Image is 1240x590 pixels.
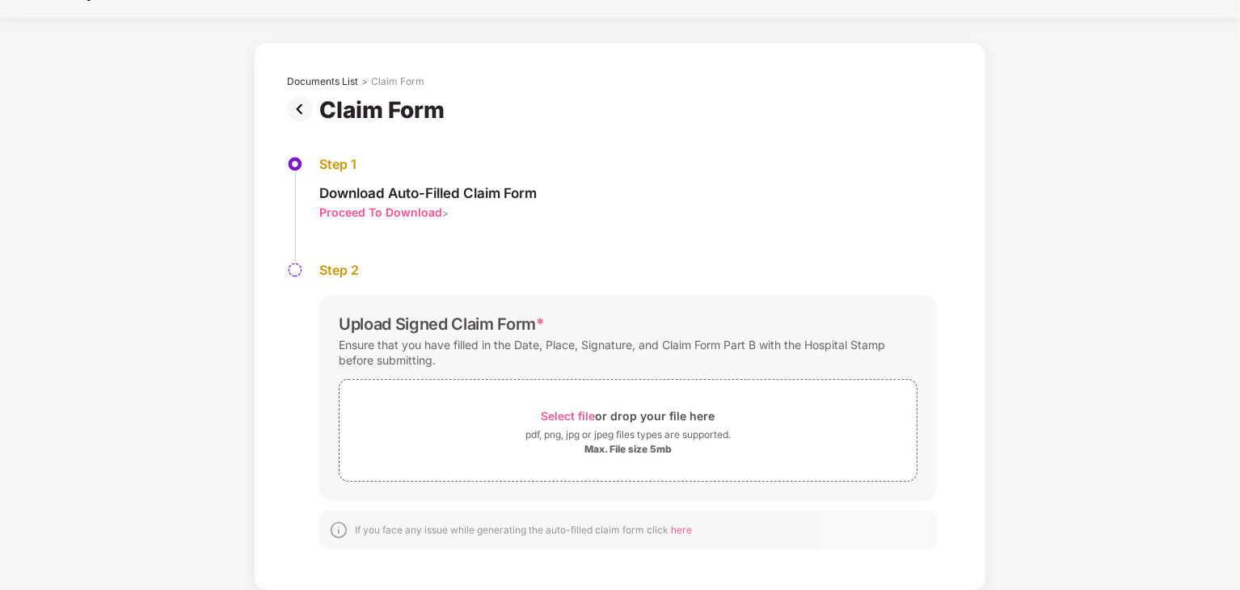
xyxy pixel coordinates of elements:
div: Max. File size 5mb [584,443,672,456]
div: Claim Form [371,75,424,88]
img: svg+xml;base64,PHN2ZyBpZD0iU3RlcC1BY3RpdmUtMzJ4MzIiIHhtbG5zPSJodHRwOi8vd3d3LnczLm9yZy8yMDAwL3N2Zy... [287,156,303,172]
span: > [442,207,449,219]
div: Upload Signed Claim Form [339,314,545,334]
span: Select file [542,409,596,423]
div: Documents List [287,75,358,88]
span: here [671,524,692,536]
div: Proceed To Download [319,204,442,220]
img: svg+xml;base64,PHN2ZyBpZD0iSW5mb18tXzMyeDMyIiBkYXRhLW5hbWU9IkluZm8gLSAzMngzMiIgeG1sbnM9Imh0dHA6Ly... [329,520,348,540]
span: Select fileor drop your file herepdf, png, jpg or jpeg files types are supported.Max. File size 5mb [340,392,917,469]
div: > [361,75,368,88]
img: svg+xml;base64,PHN2ZyBpZD0iUHJldi0zMngzMiIgeG1sbnM9Imh0dHA6Ly93d3cudzMub3JnLzIwMDAvc3ZnIiB3aWR0aD... [287,96,319,122]
div: Step 2 [319,262,937,279]
div: If you face any issue while generating the auto-filled claim form click [355,524,692,537]
div: or drop your file here [542,405,715,427]
div: Step 1 [319,156,537,173]
div: Claim Form [319,96,451,124]
img: svg+xml;base64,PHN2ZyBpZD0iU3RlcC1QZW5kaW5nLTMyeDMyIiB4bWxucz0iaHR0cDovL3d3dy53My5vcmcvMjAwMC9zdm... [287,262,303,278]
div: pdf, png, jpg or jpeg files types are supported. [525,427,731,443]
div: Ensure that you have filled in the Date, Place, Signature, and Claim Form Part B with the Hospita... [339,334,917,371]
div: Download Auto-Filled Claim Form [319,184,537,202]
